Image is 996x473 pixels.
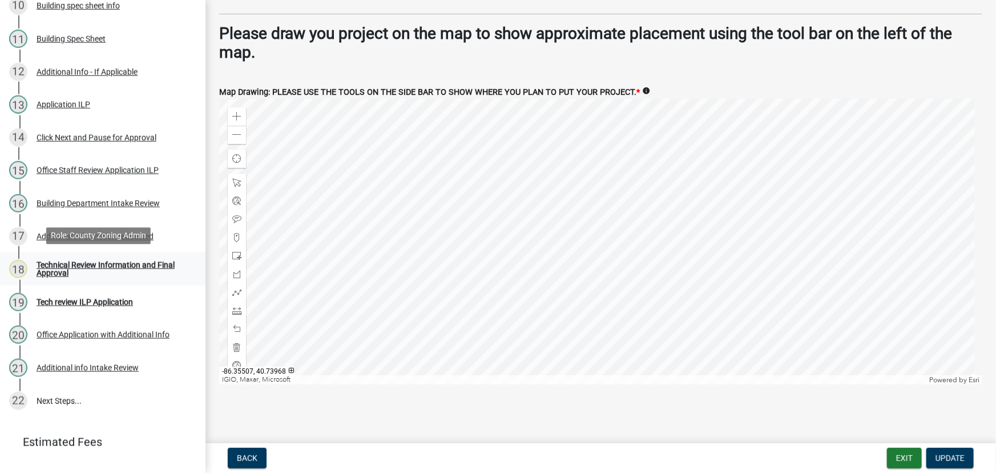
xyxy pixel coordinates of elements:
div: Building spec sheet info [37,2,120,10]
div: 11 [9,30,27,48]
div: Additional Info - If Applicable [37,68,138,76]
div: 22 [9,392,27,410]
strong: Please draw you project on the map to show approximate placement using the tool bar on the left o... [219,24,952,62]
div: 21 [9,359,27,377]
span: Update [935,454,965,463]
div: 19 [9,293,27,311]
div: Zoom in [228,107,246,126]
div: IGIO, Maxar, Microsoft [219,375,926,384]
div: 15 [9,161,27,179]
div: Building Spec Sheet [37,35,106,43]
div: Office Staff Review Application ILP [37,166,159,174]
div: 17 [9,227,27,246]
div: 20 [9,326,27,344]
div: 16 [9,194,27,213]
i: info [642,87,650,95]
div: 14 [9,129,27,147]
label: Map Drawing: PLEASE USE THE TOOLS ON THE SIDE BAR TO SHOW WHERE YOU PLAN TO PUT YOUR PROJECT. [219,89,640,97]
div: Application ILP [37,101,90,109]
div: Zoom out [228,126,246,144]
a: Estimated Fees [9,431,187,454]
div: Office Application with Additional Info [37,331,170,339]
span: Back [237,454,257,463]
div: 12 [9,63,27,81]
a: Esri [969,376,979,384]
div: Additional info Intake Review [37,364,139,372]
div: Click Next and Pause for Approval [37,134,156,142]
div: Additional Information requested [37,233,154,240]
div: Tech review ILP Application [37,298,133,306]
button: Update [926,448,974,468]
div: 13 [9,95,27,114]
div: Powered by [926,375,982,384]
div: Role: County Zoning Admin [46,227,151,244]
div: Building Department Intake Review [37,199,160,207]
div: Find my location [228,150,246,168]
div: 18 [9,260,27,278]
div: Technical Review Information and Final Approval [37,261,187,277]
button: Exit [887,448,922,468]
button: Back [228,448,267,468]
